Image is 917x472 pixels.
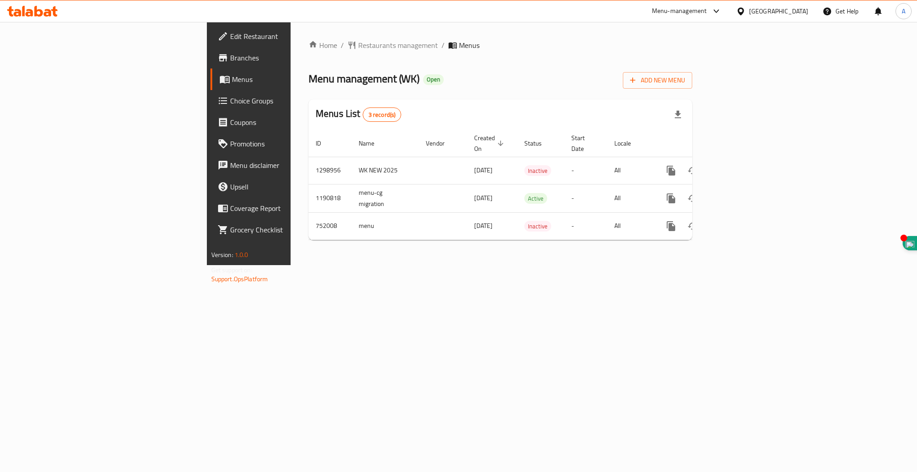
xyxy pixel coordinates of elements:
[682,215,703,237] button: Change Status
[210,69,360,90] a: Menus
[682,160,703,181] button: Change Status
[232,74,353,85] span: Menus
[230,138,353,149] span: Promotions
[524,221,551,232] span: Inactive
[351,212,419,240] td: menu
[459,40,480,51] span: Menus
[423,76,444,83] span: Open
[210,219,360,240] a: Grocery Checklist
[230,117,353,128] span: Coupons
[652,6,707,17] div: Menu-management
[351,184,419,212] td: menu-cg migration
[211,273,268,285] a: Support.OpsPlatform
[309,40,692,51] nav: breadcrumb
[660,188,682,209] button: more
[230,224,353,235] span: Grocery Checklist
[607,184,653,212] td: All
[316,107,401,122] h2: Menus List
[309,69,420,89] span: Menu management ( WK )
[210,197,360,219] a: Coverage Report
[441,40,445,51] li: /
[749,6,808,16] div: [GEOGRAPHIC_DATA]
[235,249,249,261] span: 1.0.0
[564,157,607,184] td: -
[426,138,456,149] span: Vendor
[210,26,360,47] a: Edit Restaurant
[607,157,653,184] td: All
[359,138,386,149] span: Name
[347,40,438,51] a: Restaurants management
[474,192,493,204] span: [DATE]
[902,6,905,16] span: A
[210,154,360,176] a: Menu disclaimer
[230,95,353,106] span: Choice Groups
[316,138,333,149] span: ID
[524,165,551,176] div: Inactive
[682,188,703,209] button: Change Status
[309,130,754,240] table: enhanced table
[660,160,682,181] button: more
[210,90,360,112] a: Choice Groups
[607,212,653,240] td: All
[230,203,353,214] span: Coverage Report
[230,31,353,42] span: Edit Restaurant
[474,220,493,232] span: [DATE]
[358,40,438,51] span: Restaurants management
[564,184,607,212] td: -
[211,249,233,261] span: Version:
[564,212,607,240] td: -
[474,164,493,176] span: [DATE]
[210,112,360,133] a: Coupons
[230,160,353,171] span: Menu disclaimer
[211,264,253,276] span: Get support on:
[524,166,551,176] span: Inactive
[630,75,685,86] span: Add New Menu
[363,111,401,119] span: 3 record(s)
[667,104,689,125] div: Export file
[660,215,682,237] button: more
[210,133,360,154] a: Promotions
[524,193,547,204] span: Active
[623,72,692,89] button: Add New Menu
[351,157,419,184] td: WK NEW 2025
[614,138,643,149] span: Locale
[363,107,402,122] div: Total records count
[230,52,353,63] span: Branches
[474,133,506,154] span: Created On
[210,47,360,69] a: Branches
[210,176,360,197] a: Upsell
[524,138,553,149] span: Status
[423,74,444,85] div: Open
[524,193,547,204] div: Active
[230,181,353,192] span: Upsell
[653,130,754,157] th: Actions
[571,133,596,154] span: Start Date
